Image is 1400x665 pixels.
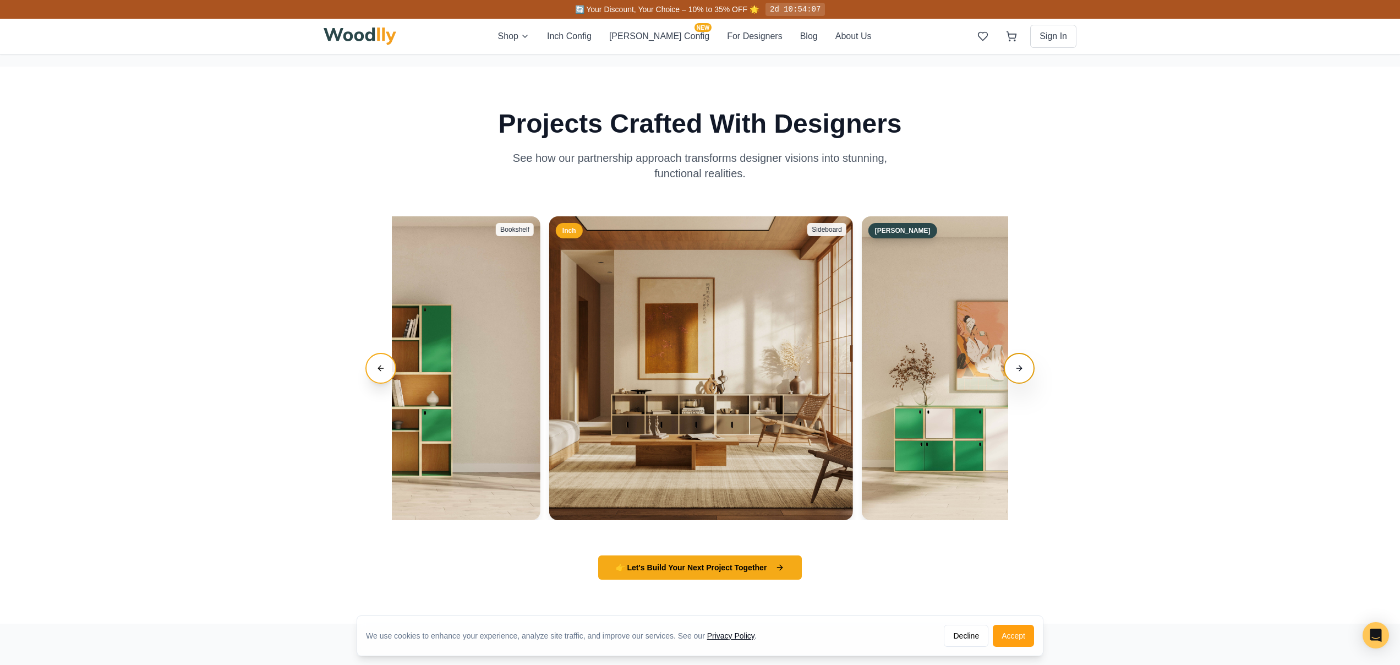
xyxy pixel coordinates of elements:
[547,30,592,43] button: Inch Config
[489,150,911,181] p: See how our partnership approach transforms designer visions into stunning, functional realities.
[993,625,1034,647] button: Accept
[496,223,534,236] div: Bookshelf
[324,28,396,45] img: Woodlly
[598,555,802,580] button: 👉 Let's Build Your Next Project Together
[707,631,754,640] a: Privacy Policy
[807,223,846,236] div: Sideboard
[556,223,583,238] div: Inch
[366,630,765,641] div: We use cookies to enhance your experience, analyze site traffic, and improve our services. See our .
[944,625,988,647] button: Decline
[575,5,759,14] span: 🔄 Your Discount, Your Choice – 10% to 35% OFF 🌟
[868,223,937,238] div: [PERSON_NAME]
[800,30,818,43] button: Blog
[609,30,709,43] button: [PERSON_NAME] ConfigNEW
[727,30,782,43] button: For Designers
[765,3,825,16] div: 2d 10:54:07
[392,111,1008,137] h2: Projects Crafted With Designers
[694,23,712,32] span: NEW
[835,30,872,43] button: About Us
[498,30,529,43] button: Shop
[1363,622,1389,648] div: Open Intercom Messenger
[1030,25,1076,48] button: Sign In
